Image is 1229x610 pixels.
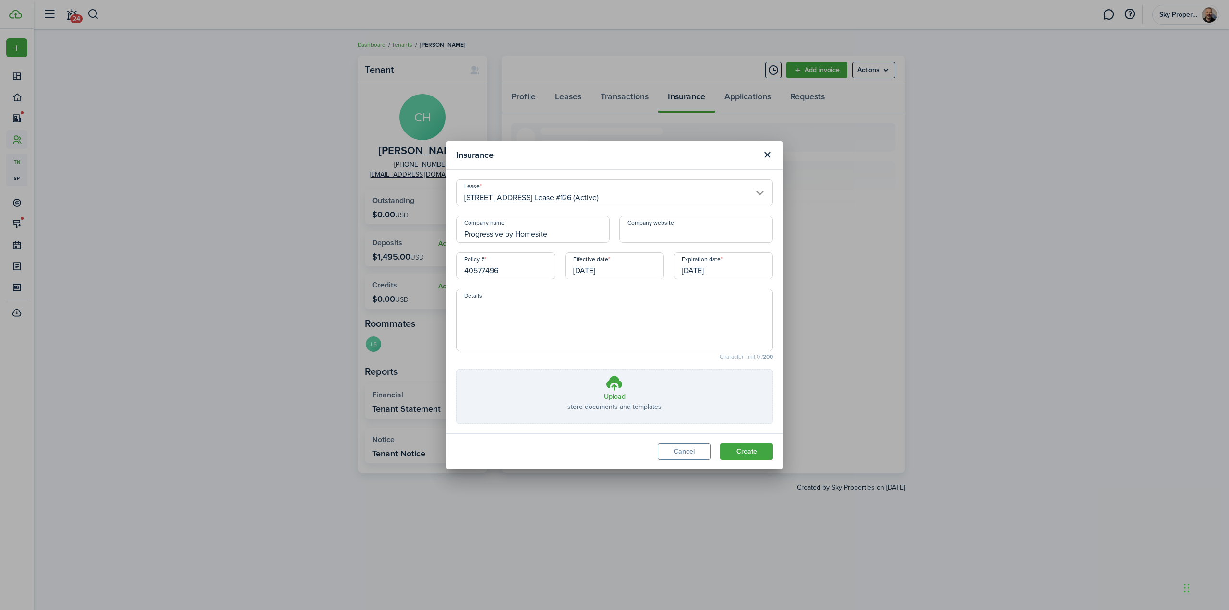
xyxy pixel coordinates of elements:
p: store documents and templates [567,402,662,412]
div: Drag [1184,574,1190,602]
button: Cancel [658,443,711,460]
b: 200 [763,352,773,361]
input: mm/dd/yyyy [674,252,773,279]
input: mm/dd/yyyy [565,252,664,279]
h3: Upload [604,392,626,402]
iframe: Chat Widget [1069,506,1229,610]
small: Character limit: 0 / [456,354,773,359]
button: Create [720,443,773,460]
button: Close modal [759,147,775,163]
modal-title: Insurance [456,146,757,165]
